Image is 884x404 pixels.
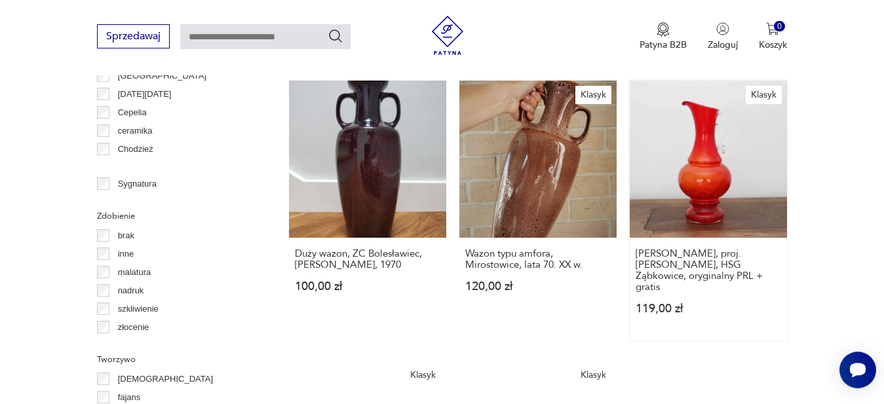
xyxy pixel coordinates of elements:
[289,81,446,340] a: Duży wazon, ZC Bolesławiec, amfora Cyrkon, 1970Duży wazon, ZC Bolesławiec, [PERSON_NAME], 1970100...
[640,22,687,51] button: Patyna B2B
[428,16,467,55] img: Patyna - sklep z meblami i dekoracjami vintage
[118,69,206,83] p: [GEOGRAPHIC_DATA]
[118,105,147,120] p: Cepelia
[636,303,781,314] p: 119,00 zł
[716,22,729,35] img: Ikonka użytkownika
[118,372,213,386] p: [DEMOGRAPHIC_DATA]
[657,22,670,37] img: Ikona medalu
[97,209,258,223] p: Zdobienie
[708,22,738,51] button: Zaloguj
[465,248,611,270] h3: Wazon typu amfora, Mirostowice, lata 70. XX w.
[118,142,153,156] p: Chodzież
[636,248,781,293] h3: [PERSON_NAME], proj. [PERSON_NAME], HSG Ząbkowice, oryginalny PRL + gratis
[118,247,134,261] p: inne
[97,33,170,42] a: Sprzedawaj
[97,352,258,367] p: Tworzywo
[118,284,144,298] p: nadruk
[640,22,687,51] a: Ikona medaluPatyna B2B
[459,81,617,340] a: KlasykWazon typu amfora, Mirostowice, lata 70. XX w.Wazon typu amfora, Mirostowice, lata 70. XX w...
[328,28,343,44] button: Szukaj
[118,160,151,175] p: Ćmielów
[118,87,172,101] p: [DATE][DATE]
[295,248,440,270] h3: Duży wazon, ZC Bolesławiec, [PERSON_NAME], 1970
[118,229,134,243] p: brak
[766,22,779,35] img: Ikona koszyka
[118,124,153,138] p: ceramika
[465,281,611,292] p: 120,00 zł
[118,177,157,191] p: Sygnatura
[759,39,787,51] p: Koszyk
[97,24,170,48] button: Sprzedawaj
[118,320,149,335] p: złocenie
[118,302,159,316] p: szkliwienie
[708,39,738,51] p: Zaloguj
[295,281,440,292] p: 100,00 zł
[839,352,876,388] iframe: Smartsupp widget button
[774,21,785,32] div: 0
[630,81,787,340] a: KlasykDzbanek, proj. L. Fiedorowicz, HSG Ząbkowice, oryginalny PRL + gratis[PERSON_NAME], proj. [...
[759,22,787,51] button: 0Koszyk
[640,39,687,51] p: Patyna B2B
[118,265,151,280] p: malatura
